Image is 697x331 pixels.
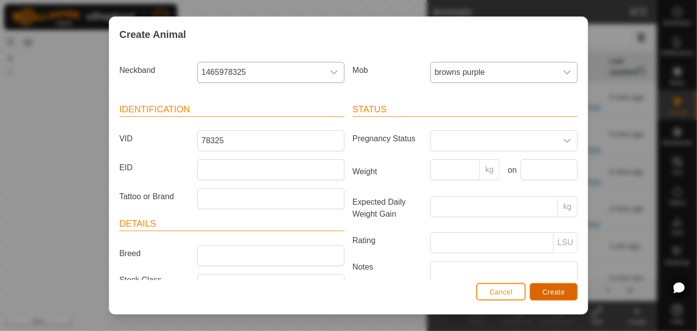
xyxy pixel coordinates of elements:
header: Identification [119,103,345,117]
label: Pregnancy Status [348,130,426,147]
label: Notes [348,261,426,318]
div: dropdown trigger [324,275,344,290]
span: Cancel [489,288,513,296]
p-inputgroup-addon: kg [558,196,578,217]
label: Rating [348,232,426,249]
label: Weight [348,159,426,184]
div: dropdown trigger [557,131,577,151]
span: 1465978325 [198,62,324,82]
label: on [504,164,517,176]
p-inputgroup-addon: kg [480,159,500,180]
span: Create Animal [119,27,186,42]
label: Neckband [115,62,193,79]
div: dropdown trigger [324,62,344,82]
header: Details [119,217,345,231]
span: browns purple [431,62,557,82]
div: dropdown trigger [557,62,577,82]
label: VID [115,130,193,147]
label: Expected Daily Weight Gain [348,196,426,220]
button: Create [530,283,578,301]
header: Status [352,103,578,117]
p-inputgroup-addon: LSU [554,232,578,253]
label: Stock Class [115,274,193,287]
label: Mob [348,62,426,79]
label: Tattoo or Brand [115,188,193,205]
button: Cancel [476,283,526,301]
label: Breed [115,245,193,262]
label: EID [115,159,193,176]
span: Create [543,288,565,296]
